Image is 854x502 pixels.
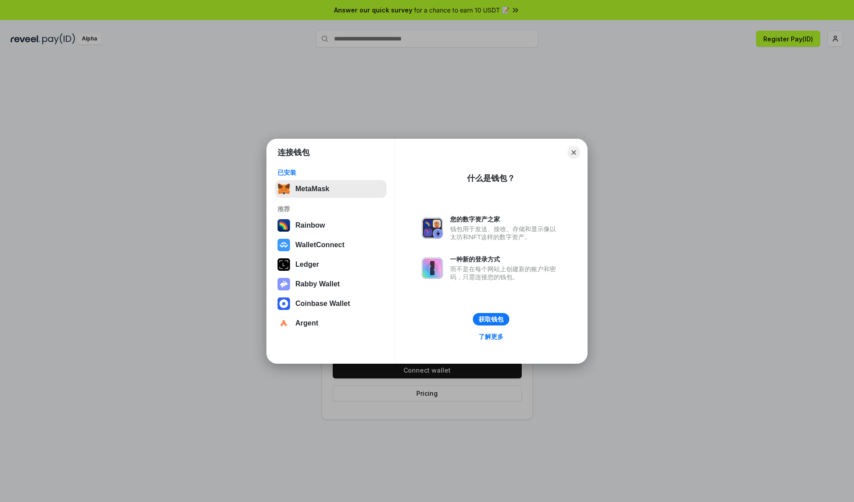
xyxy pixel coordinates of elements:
[450,255,560,263] div: 一种新的登录方式
[473,313,509,325] button: 获取钱包
[278,258,290,271] img: svg+xml,%3Csvg%20xmlns%3D%22http%3A%2F%2Fwww.w3.org%2F2000%2Fsvg%22%20width%3D%2228%22%20height%3...
[275,295,387,313] button: Coinbase Wallet
[295,280,340,288] div: Rabby Wallet
[275,256,387,273] button: Ledger
[275,236,387,254] button: WalletConnect
[422,257,443,279] img: svg+xml,%3Csvg%20xmlns%3D%22http%3A%2F%2Fwww.w3.org%2F2000%2Fsvg%22%20fill%3D%22none%22%20viewBox...
[450,225,560,241] div: 钱包用于发送、接收、存储和显示像以太坊和NFT这样的数字资产。
[467,173,515,184] div: 什么是钱包？
[295,185,329,193] div: MetaMask
[295,221,325,229] div: Rainbow
[278,317,290,329] img: svg+xml,%3Csvg%20width%3D%2228%22%20height%3D%2228%22%20viewBox%3D%220%200%2028%2028%22%20fill%3D...
[450,215,560,223] div: 您的数字资产之家
[278,278,290,290] img: svg+xml,%3Csvg%20xmlns%3D%22http%3A%2F%2Fwww.w3.org%2F2000%2Fsvg%22%20fill%3D%22none%22%20viewBox...
[422,217,443,239] img: svg+xml,%3Csvg%20xmlns%3D%22http%3A%2F%2Fwww.w3.org%2F2000%2Fsvg%22%20fill%3D%22none%22%20viewBox...
[275,180,387,198] button: MetaMask
[479,333,504,341] div: 了解更多
[278,183,290,195] img: svg+xml,%3Csvg%20fill%3D%22none%22%20height%3D%2233%22%20viewBox%3D%220%200%2035%2033%22%20width%...
[275,217,387,234] button: Rainbow
[275,314,387,332] button: Argent
[278,219,290,232] img: svg+xml,%3Csvg%20width%3D%22120%22%20height%3D%22120%22%20viewBox%3D%220%200%20120%20120%22%20fil...
[278,205,384,213] div: 推荐
[295,300,350,308] div: Coinbase Wallet
[275,275,387,293] button: Rabby Wallet
[278,297,290,310] img: svg+xml,%3Csvg%20width%3D%2228%22%20height%3D%2228%22%20viewBox%3D%220%200%2028%2028%22%20fill%3D...
[295,261,319,269] div: Ledger
[278,169,384,177] div: 已安装
[479,315,504,323] div: 获取钱包
[278,147,310,158] h1: 连接钱包
[473,331,509,342] a: 了解更多
[295,241,345,249] div: WalletConnect
[568,146,580,159] button: Close
[278,239,290,251] img: svg+xml,%3Csvg%20width%3D%2228%22%20height%3D%2228%22%20viewBox%3D%220%200%2028%2028%22%20fill%3D...
[295,319,318,327] div: Argent
[450,265,560,281] div: 而不是在每个网站上创建新的账户和密码，只需连接您的钱包。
